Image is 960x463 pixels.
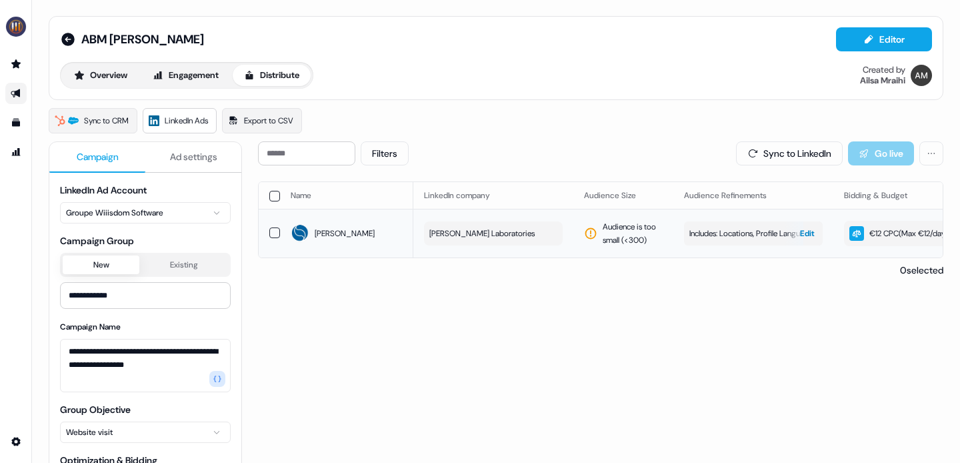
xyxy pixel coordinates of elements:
[911,65,932,86] img: Ailsa
[895,264,943,277] p: 0 selected
[63,256,139,274] button: New
[361,141,409,165] button: Filters
[170,150,217,163] span: Ad settings
[244,114,293,127] span: Export to CSV
[5,83,27,104] a: Go to outbound experience
[684,221,823,246] button: Includes: Locations, Profile Language, Job TitlesEdit
[222,108,302,133] a: Export to CSV
[849,226,948,241] div: €12 CPC ( Max €12/day )
[5,53,27,75] a: Go to prospects
[315,227,375,240] span: [PERSON_NAME]
[413,182,573,209] th: LinkedIn company
[919,141,943,165] button: More actions
[863,65,905,75] div: Created by
[836,27,932,51] button: Editor
[5,141,27,163] a: Go to attribution
[60,322,121,332] label: Campaign Name
[836,34,932,48] a: Editor
[280,182,413,209] th: Name
[141,65,230,86] button: Engagement
[5,112,27,133] a: Go to templates
[573,182,673,209] th: Audience Size
[860,75,905,86] div: Ailsa Mraihi
[673,182,833,209] th: Audience Refinements
[84,114,129,127] span: Sync to CRM
[429,227,535,240] span: [PERSON_NAME] Laboratories
[424,221,563,246] button: [PERSON_NAME] Laboratories
[736,141,843,165] button: Sync to LinkedIn
[139,256,228,274] button: Existing
[81,31,204,47] span: ABM [PERSON_NAME]
[143,108,217,133] a: LinkedIn Ads
[233,65,311,86] button: Distribute
[689,227,817,240] span: Includes: Locations, Profile Language, Job Titles
[603,220,663,247] span: Audience is too small (< 300 )
[5,431,27,452] a: Go to integrations
[60,184,147,196] label: LinkedIn Ad Account
[63,65,139,86] button: Overview
[49,108,137,133] a: Sync to CRM
[60,404,131,416] label: Group Objective
[165,114,208,127] span: LinkedIn Ads
[60,234,231,248] span: Campaign Group
[77,150,119,163] span: Campaign
[800,227,815,240] span: Edit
